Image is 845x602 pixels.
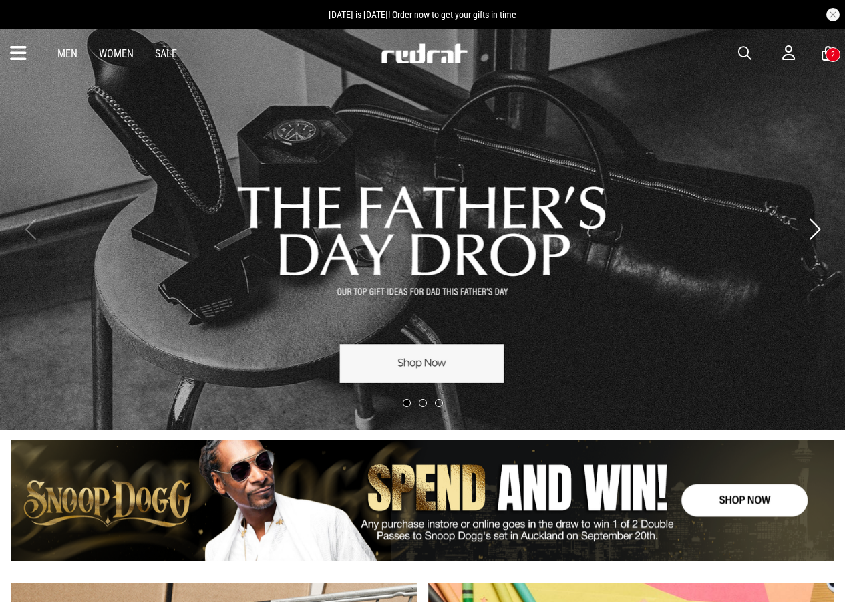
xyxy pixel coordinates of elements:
[822,47,834,61] a: 2
[99,47,134,60] a: Women
[380,43,468,63] img: Redrat logo
[831,50,835,59] div: 2
[155,47,177,60] a: Sale
[329,9,516,20] span: [DATE] is [DATE]! Order now to get your gifts in time
[806,214,824,244] button: Next slide
[57,47,77,60] a: Men
[21,214,39,244] button: Previous slide
[11,440,834,561] div: 1 / 1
